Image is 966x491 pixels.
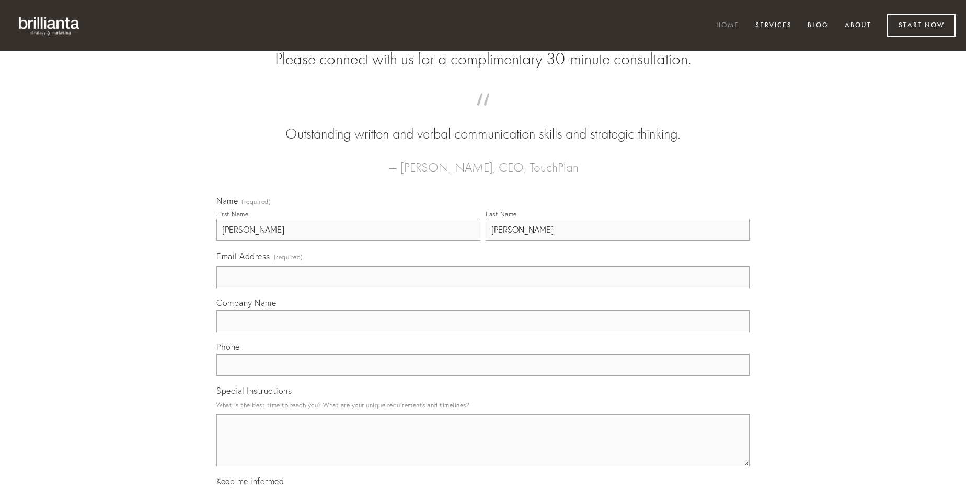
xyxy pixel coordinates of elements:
[749,17,799,35] a: Services
[216,298,276,308] span: Company Name
[216,251,270,261] span: Email Address
[233,144,733,178] figcaption: — [PERSON_NAME], CEO, TouchPlan
[887,14,956,37] a: Start Now
[241,199,271,205] span: (required)
[233,104,733,124] span: “
[216,49,750,69] h2: Please connect with us for a complimentary 30-minute consultation.
[274,250,303,264] span: (required)
[709,17,746,35] a: Home
[216,476,284,486] span: Keep me informed
[838,17,878,35] a: About
[216,341,240,352] span: Phone
[216,385,292,396] span: Special Instructions
[216,196,238,206] span: Name
[216,210,248,218] div: First Name
[801,17,835,35] a: Blog
[233,104,733,144] blockquote: Outstanding written and verbal communication skills and strategic thinking.
[216,398,750,412] p: What is the best time to reach you? What are your unique requirements and timelines?
[10,10,89,41] img: brillianta - research, strategy, marketing
[486,210,517,218] div: Last Name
